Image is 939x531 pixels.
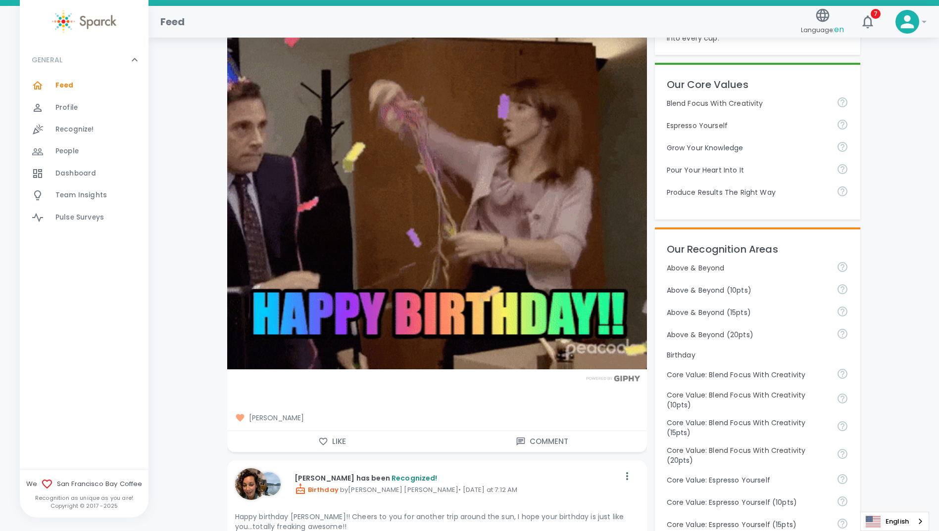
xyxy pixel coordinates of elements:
[837,518,848,530] svg: Share your voice and your ideas
[667,330,829,340] p: Above & Beyond (20pts)
[32,55,62,65] p: GENERAL
[20,494,148,502] p: Recognition as unique as you are!
[20,10,148,33] a: Sparck logo
[295,485,339,494] span: Birthday
[797,4,848,40] button: Language:en
[837,495,848,507] svg: Share your voice and your ideas
[837,261,848,273] svg: For going above and beyond!
[295,473,619,483] p: [PERSON_NAME] has been
[837,141,848,153] svg: Follow your curiosity and learn together
[667,98,829,108] p: Blend Focus With Creativity
[437,431,647,452] button: Comment
[392,473,438,483] span: Recognized!
[837,163,848,175] svg: Come to work to make a difference in your own way
[295,483,619,495] p: by [PERSON_NAME] [PERSON_NAME] • [DATE] at 7:12 AM
[667,165,829,175] p: Pour Your Heart Into It
[160,14,185,30] h1: Feed
[20,75,148,232] div: GENERAL
[837,420,848,432] svg: Achieve goals today and innovate for tomorrow
[55,213,104,222] span: Pulse Surveys
[20,478,148,490] span: We San Francisco Bay Coffee
[837,393,848,404] svg: Achieve goals today and innovate for tomorrow
[667,350,849,360] p: Birthday
[667,370,829,380] p: Core Value: Blend Focus With Creativity
[837,306,848,317] svg: For going above and beyond!
[235,468,267,500] img: Picture of Nicole Perry
[20,184,148,206] a: Team Insights
[584,375,643,382] img: Powered by GIPHY
[20,97,148,119] a: Profile
[667,143,829,153] p: Grow Your Knowledge
[20,207,148,228] a: Pulse Surveys
[667,497,829,507] p: Core Value: Espresso Yourself (10pts)
[667,418,829,438] p: Core Value: Blend Focus With Creativity (15pts)
[20,163,148,184] a: Dashboard
[667,308,829,317] p: Above & Beyond (15pts)
[55,190,107,200] span: Team Insights
[837,283,848,295] svg: For going above and beyond!
[801,23,844,37] span: Language:
[235,413,639,423] span: [PERSON_NAME]
[20,119,148,140] a: Recognize!
[55,81,74,90] span: Feed
[667,263,829,273] p: Above & Beyond
[55,125,94,134] span: Recognize!
[667,187,829,197] p: Produce Results The Right Way
[834,24,844,35] span: en
[837,96,848,108] svg: Achieve goals today and innovate for tomorrow
[227,431,437,452] button: Like
[837,473,848,485] svg: Share your voice and your ideas
[667,390,829,410] p: Core Value: Blend Focus With Creativity (10pts)
[837,185,848,197] svg: Find success working together and doing the right thing
[667,520,829,530] p: Core Value: Espresso Yourself (15pts)
[860,512,929,531] aside: Language selected: English
[861,512,929,531] a: English
[55,169,96,178] span: Dashboard
[860,512,929,531] div: Language
[837,368,848,380] svg: Achieve goals today and innovate for tomorrow
[55,146,79,156] span: People
[667,77,849,92] p: Our Core Values
[667,475,829,485] p: Core Value: Espresso Yourself
[20,140,148,162] a: People
[52,10,116,33] img: Sparck logo
[20,45,148,75] div: GENERAL
[20,75,148,96] a: Feed
[837,119,848,131] svg: Share your voice and your ideas
[20,502,148,510] p: Copyright © 2017 - 2025
[837,448,848,460] svg: Achieve goals today and innovate for tomorrow
[55,103,78,113] span: Profile
[257,472,281,496] img: Picture of Anna Belle Heredia
[856,10,880,34] button: 7
[667,285,829,295] p: Above & Beyond (10pts)
[667,445,829,465] p: Core Value: Blend Focus With Creativity (20pts)
[667,121,829,131] p: Espresso Yourself
[667,241,849,257] p: Our Recognition Areas
[837,328,848,340] svg: For going above and beyond!
[871,9,881,19] span: 7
